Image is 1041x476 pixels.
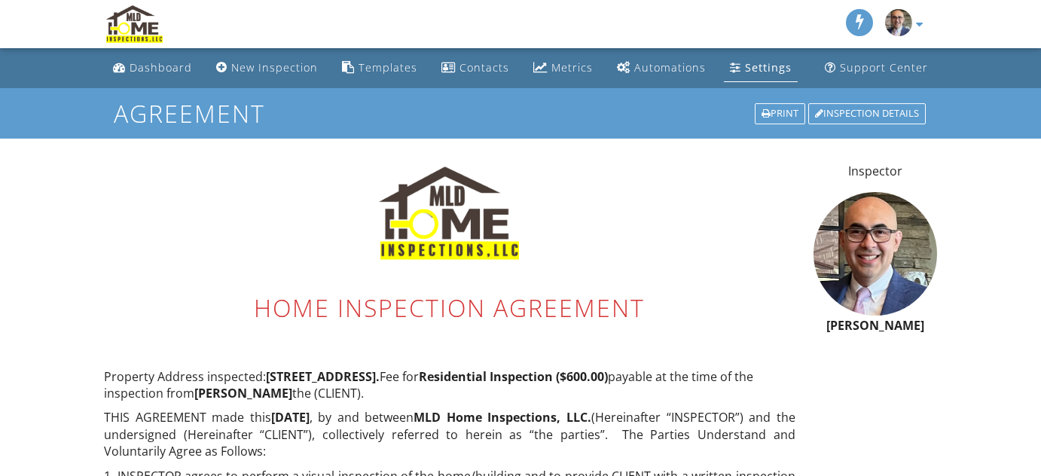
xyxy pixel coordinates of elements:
[808,103,926,124] div: Inspection Details
[814,192,937,316] img: spectora_propic.jpg
[107,54,198,82] a: Dashboard
[419,368,608,385] strong: Residential Inspection ($600.00)
[814,319,937,333] h6: [PERSON_NAME]
[724,54,798,82] a: Settings
[194,385,292,401] strong: [PERSON_NAME]
[814,163,937,179] p: Inspector
[210,54,324,82] a: New Inspection
[819,54,934,82] a: Support Center
[753,102,807,126] a: Print
[527,54,599,82] a: Metrics
[374,163,525,263] img: 2024MLDLogo.jpg
[634,60,706,75] div: Automations
[359,60,417,75] div: Templates
[807,102,927,126] a: Inspection Details
[336,54,423,82] a: Templates
[840,60,928,75] div: Support Center
[271,409,310,426] strong: [DATE]
[130,60,192,75] div: Dashboard
[104,368,795,402] p: Property Address inspected: Fee for payable at the time of the inspection from the (CLIENT).
[745,60,792,75] div: Settings
[435,54,515,82] a: Contacts
[254,291,645,324] span: Home Inspection Agreement
[755,103,805,124] div: Print
[104,409,795,459] p: THIS AGREEMENT made this , by and between (Hereinafter “INSPECTOR”) and the undersigned (Hereinaf...
[611,54,712,82] a: Automations (Basic)
[114,100,927,127] h1: Agreement
[104,4,165,44] img: MLD Home Inspections, LLC
[885,9,912,36] img: spectora_propic.jpg
[231,60,318,75] div: New Inspection
[266,368,380,385] strong: [STREET_ADDRESS].
[459,60,509,75] div: Contacts
[551,60,593,75] div: Metrics
[414,409,591,426] strong: MLD Home Inspections, LLC.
